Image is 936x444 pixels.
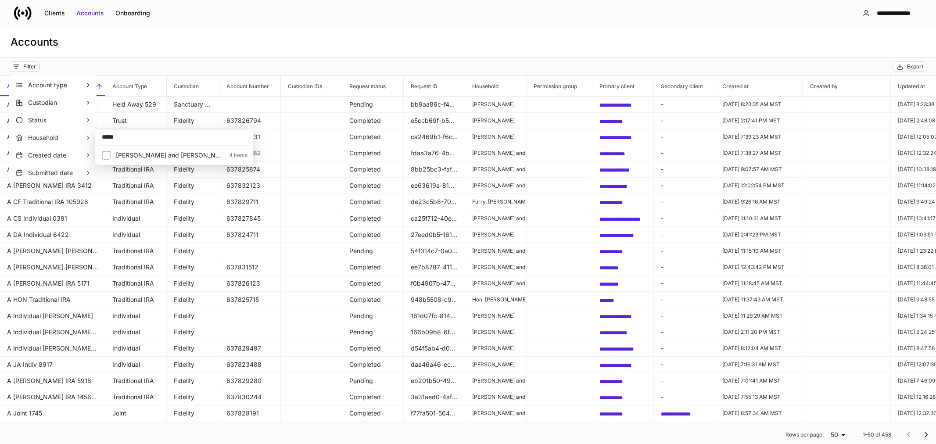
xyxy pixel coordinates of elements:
[224,152,247,159] p: 4 items
[28,116,85,125] p: Status
[28,81,85,90] p: Account type
[28,151,85,160] p: Created date
[116,151,224,160] p: Sinclair, Stephen and Debra
[28,133,85,142] p: Household
[28,98,85,107] p: Custodian
[28,168,85,177] p: Submitted date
